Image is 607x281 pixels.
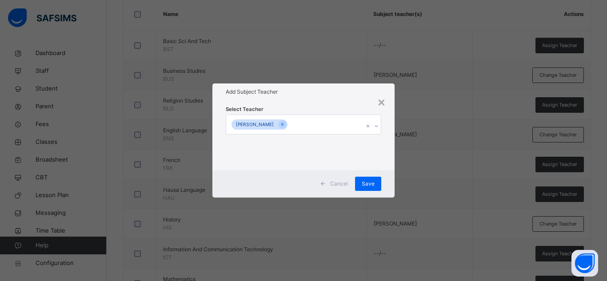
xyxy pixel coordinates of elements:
[226,88,381,96] h1: Add Subject Teacher
[571,250,598,277] button: Open asap
[330,180,348,188] span: Cancel
[377,92,386,111] div: ×
[362,180,375,188] span: Save
[232,119,278,130] div: [PERSON_NAME]
[226,106,264,113] span: Select Teacher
